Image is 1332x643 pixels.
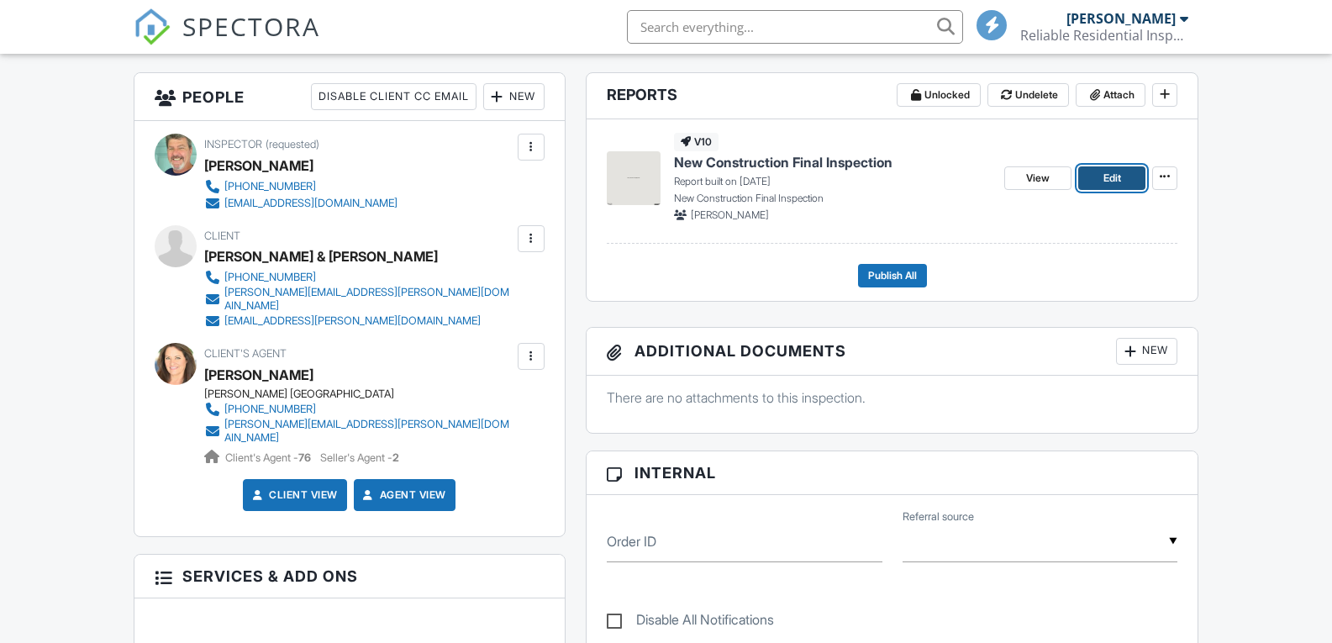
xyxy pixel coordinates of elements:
span: SPECTORA [182,8,320,44]
strong: 76 [298,451,311,464]
div: [PHONE_NUMBER] [224,403,316,416]
img: The Best Home Inspection Software - Spectora [134,8,171,45]
h3: Additional Documents [587,328,1198,376]
a: [EMAIL_ADDRESS][DOMAIN_NAME] [204,195,397,212]
label: Order ID [607,532,656,551]
div: [PERSON_NAME][EMAIL_ADDRESS][PERSON_NAME][DOMAIN_NAME] [224,286,513,313]
input: Search everything... [627,10,963,44]
h3: Internal [587,451,1198,495]
a: [PHONE_NUMBER] [204,178,397,195]
a: SPECTORA [134,23,320,58]
div: New [483,83,545,110]
a: Agent View [360,487,446,503]
h3: Services & Add ons [134,555,565,598]
p: There are no attachments to this inspection. [607,388,1178,407]
h3: People [134,73,565,121]
label: Referral source [903,509,974,524]
a: [PHONE_NUMBER] [204,401,513,418]
div: [EMAIL_ADDRESS][DOMAIN_NAME] [224,197,397,210]
a: Client View [249,487,338,503]
span: Seller's Agent - [320,451,399,464]
span: Client's Agent [204,347,287,360]
span: Client's Agent - [225,451,313,464]
div: New [1116,338,1177,365]
div: [PERSON_NAME] & [PERSON_NAME] [204,244,438,269]
div: [PHONE_NUMBER] [224,180,316,193]
div: [PERSON_NAME][EMAIL_ADDRESS][PERSON_NAME][DOMAIN_NAME] [224,418,513,445]
a: [PERSON_NAME][EMAIL_ADDRESS][PERSON_NAME][DOMAIN_NAME] [204,286,513,313]
span: Client [204,229,240,242]
strong: 2 [392,451,399,464]
label: Disable All Notifications [607,612,774,633]
a: [PERSON_NAME] [204,362,313,387]
div: [PERSON_NAME] [204,153,313,178]
a: [EMAIL_ADDRESS][PERSON_NAME][DOMAIN_NAME] [204,313,513,329]
div: Reliable Residential Inspections [1020,27,1188,44]
div: Disable Client CC Email [311,83,476,110]
span: (requested) [266,138,319,150]
span: Inspector [204,138,262,150]
div: [PERSON_NAME] [1066,10,1176,27]
div: [EMAIL_ADDRESS][PERSON_NAME][DOMAIN_NAME] [224,314,481,328]
a: [PHONE_NUMBER] [204,269,513,286]
div: [PHONE_NUMBER] [224,271,316,284]
a: [PERSON_NAME][EMAIL_ADDRESS][PERSON_NAME][DOMAIN_NAME] [204,418,513,445]
div: [PERSON_NAME] [GEOGRAPHIC_DATA] [204,387,527,401]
